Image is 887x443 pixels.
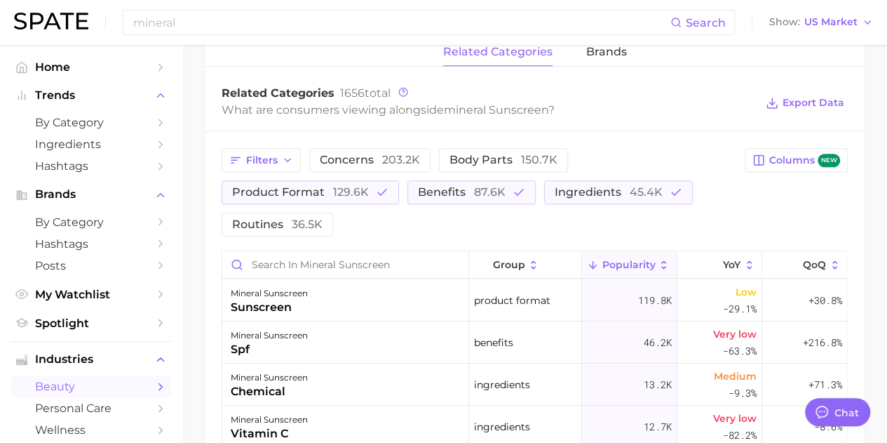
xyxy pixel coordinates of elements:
[713,326,757,343] span: Very low
[11,349,171,370] button: Industries
[762,251,847,279] button: QoQ
[333,185,369,199] span: 129.6k
[808,292,842,309] span: +30.8%
[231,411,308,428] div: mineral sunscreen
[35,89,147,102] span: Trends
[232,187,369,198] span: product format
[736,284,757,300] span: Low
[231,383,308,400] div: chemical
[814,418,842,435] span: -8.6%
[11,56,171,78] a: Home
[35,317,147,330] span: Spotlight
[382,153,420,166] span: 203.2k
[474,376,530,393] span: ingredients
[11,284,171,305] a: My Watchlist
[340,86,365,100] span: 1656
[222,322,847,364] button: mineral sunscreenspfbenefits46.2kVery low-63.3%+216.8%
[35,423,147,437] span: wellness
[766,13,876,32] button: ShowUS Market
[586,46,627,58] span: brands
[713,410,757,427] span: Very low
[644,334,672,351] span: 46.2k
[35,116,147,129] span: by Category
[630,185,663,199] span: 45.4k
[35,159,147,173] span: Hashtags
[602,259,655,270] span: Popularity
[231,299,308,316] div: sunscreen
[11,155,171,177] a: Hashtags
[638,292,672,309] span: 119.8k
[783,97,844,109] span: Export Data
[222,279,847,322] button: mineral sunscreensunscreenproduct format119.8kLow-29.1%+30.8%
[418,187,506,198] span: benefits
[521,153,557,166] span: 150.7k
[474,185,506,199] span: 87.6k
[11,376,171,397] a: beauty
[35,216,147,229] span: by Category
[808,376,842,393] span: +71.3%
[449,154,557,166] span: body parts
[231,341,308,358] div: spf
[582,251,677,279] button: Popularity
[555,187,663,198] span: ingredients
[231,327,308,344] div: mineral sunscreen
[231,285,308,302] div: mineral sunscreen
[469,251,582,279] button: group
[769,18,800,26] span: Show
[35,188,147,201] span: Brands
[769,154,840,167] span: Columns
[686,16,726,29] span: Search
[714,368,757,385] span: Medium
[818,154,840,167] span: new
[723,300,757,317] span: -29.1%
[246,154,278,166] span: Filters
[11,184,171,205] button: Brands
[292,218,323,231] span: 36.5k
[320,154,420,166] span: concerns
[11,233,171,255] a: Hashtags
[474,334,513,351] span: benefits
[35,353,147,366] span: Industries
[745,148,848,172] button: Columnsnew
[644,418,672,435] span: 12.7k
[222,364,847,406] button: mineral sunscreenchemicalingredients13.2kMedium-9.3%+71.3%
[729,385,757,402] span: -9.3%
[35,60,147,74] span: Home
[723,259,740,270] span: YoY
[222,100,755,119] div: What are consumers viewing alongside ?
[35,237,147,251] span: Hashtags
[677,251,762,279] button: YoY
[231,369,308,386] div: mineral sunscreen
[35,138,147,151] span: Ingredients
[11,85,171,106] button: Trends
[474,418,530,435] span: ingredients
[35,288,147,301] span: My Watchlist
[762,93,848,113] button: Export Data
[443,46,553,58] span: related categories
[804,18,858,26] span: US Market
[11,112,171,133] a: by Category
[644,376,672,393] span: 13.2k
[14,13,88,29] img: SPATE
[11,397,171,419] a: personal care
[492,259,524,270] span: group
[132,11,670,34] input: Search here for a brand, industry, or ingredient
[222,148,301,172] button: Filters
[222,251,468,278] input: Search in mineral sunscreen
[444,103,548,117] span: mineral sunscreen
[340,86,391,100] span: total
[231,425,308,442] div: vitamin c
[35,380,147,393] span: beauty
[232,219,323,230] span: routines
[11,133,171,155] a: Ingredients
[35,402,147,415] span: personal care
[723,343,757,359] span: -63.3%
[11,255,171,277] a: Posts
[222,86,334,100] span: Related Categories
[803,259,826,270] span: QoQ
[803,334,842,351] span: +216.8%
[11,312,171,334] a: Spotlight
[35,259,147,272] span: Posts
[11,419,171,441] a: wellness
[11,211,171,233] a: by Category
